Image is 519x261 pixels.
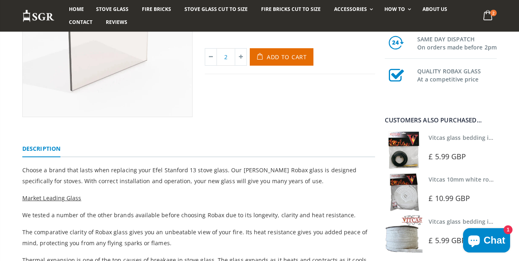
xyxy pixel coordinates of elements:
[461,228,513,255] inbox-online-store-chat: Shopify online store chat
[22,194,81,202] span: Market Leading Glass
[63,3,90,16] a: Home
[261,6,321,13] span: Fire Bricks Cut To Size
[267,53,307,61] span: Add to Cart
[384,6,405,13] span: How To
[328,3,377,16] a: Accessories
[385,117,497,123] div: Customers also purchased...
[178,3,253,16] a: Stove Glass Cut To Size
[69,19,92,26] span: Contact
[255,3,327,16] a: Fire Bricks Cut To Size
[142,6,171,13] span: Fire Bricks
[429,152,466,161] span: £ 5.99 GBP
[480,8,497,24] a: 2
[22,141,60,157] a: Description
[250,48,313,66] button: Add to Cart
[385,215,422,253] img: Vitcas stove glass bedding in tape
[22,228,367,247] span: The comparative clarity of Robax glass gives you an unbeatable view of your fire. Its heat resist...
[417,66,497,83] h3: QUALITY ROBAX GLASS At a competitive price
[22,9,55,23] img: Stove Glass Replacement
[417,34,497,51] h3: SAME DAY DISPATCH On orders made before 2pm
[429,193,470,203] span: £ 10.99 GBP
[416,3,453,16] a: About us
[106,19,127,26] span: Reviews
[429,235,466,245] span: £ 5.99 GBP
[96,6,129,13] span: Stove Glass
[90,3,135,16] a: Stove Glass
[69,6,84,13] span: Home
[63,16,99,29] a: Contact
[422,6,447,13] span: About us
[334,6,367,13] span: Accessories
[100,16,133,29] a: Reviews
[184,6,247,13] span: Stove Glass Cut To Size
[378,3,415,16] a: How To
[385,131,422,169] img: Vitcas stove glass bedding in tape
[22,211,356,219] span: We tested a number of the other brands available before choosing Robax due to its longevity, clar...
[385,173,422,211] img: Vitcas white rope, glue and gloves kit 10mm
[490,10,497,16] span: 2
[22,166,356,185] span: Choose a brand that lasts when replacing your Efel Stanford 13 stove glass. Our [PERSON_NAME] Rob...
[136,3,177,16] a: Fire Bricks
